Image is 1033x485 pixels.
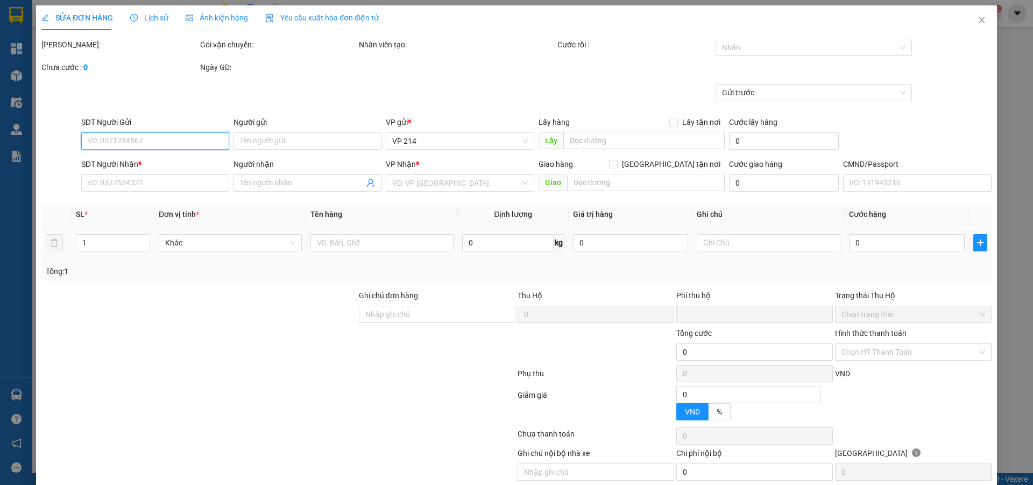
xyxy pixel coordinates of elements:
[130,14,138,22] span: clock-circle
[835,447,992,463] div: [GEOGRAPHIC_DATA]
[265,14,274,23] img: icon
[518,447,674,463] div: Ghi chú nội bộ nhà xe
[81,158,229,170] div: SĐT Người Nhận
[234,116,381,128] div: Người gửi
[200,39,357,51] div: Gói vận chuyển:
[186,13,248,22] span: Ảnh kiện hàng
[359,39,555,51] div: Nhân viên tạo:
[835,369,850,378] span: VND
[200,61,357,73] div: Ngày GD:
[494,210,533,219] span: Định lượng
[843,158,991,170] div: CMND/Passport
[563,132,725,149] input: Dọc đường
[516,389,675,425] div: Giảm giá
[41,61,198,73] div: Chưa cước :
[539,160,573,168] span: Giao hàng
[41,39,198,51] div: [PERSON_NAME]:
[676,329,712,338] span: Tổng cước
[518,291,542,300] span: Thu Hộ
[676,290,833,306] div: Phí thu hộ
[723,85,906,101] span: Gửi trước
[539,118,570,126] span: Lấy hàng
[46,234,63,251] button: delete
[539,174,567,191] span: Giao
[310,234,454,251] input: VD: Bàn, Ghế
[685,407,700,416] span: VND
[697,234,840,251] input: Ghi Chú
[978,16,986,24] span: close
[41,14,49,22] span: edit
[835,329,907,338] label: Hình thức thanh toán
[83,63,88,72] b: 0
[393,133,528,149] span: VP 214
[835,290,992,301] div: Trạng thái Thu Hộ
[76,210,84,219] span: SL
[310,210,342,219] span: Tên hàng
[518,463,674,481] input: Nhập ghi chú
[973,234,987,251] button: plus
[186,14,193,22] span: picture
[729,174,839,192] input: Cước giao hàng
[367,179,376,187] span: user-add
[359,291,418,300] label: Ghi chú đơn hàng
[974,238,987,247] span: plus
[717,407,722,416] span: %
[41,13,113,22] span: SỬA ĐƠN HÀNG
[265,13,379,22] span: Yêu cầu xuất hóa đơn điện tử
[81,116,229,128] div: SĐT Người Gửi
[234,158,381,170] div: Người nhận
[159,210,199,219] span: Đơn vị tính
[554,234,564,251] span: kg
[912,448,921,457] span: info-circle
[165,235,295,251] span: Khác
[693,204,845,225] th: Ghi chú
[539,132,563,149] span: Lấy
[567,174,725,191] input: Dọc đường
[729,118,777,126] label: Cước lấy hàng
[359,306,515,323] input: Ghi chú đơn hàng
[557,39,714,51] div: Cước rồi :
[841,306,985,322] span: Chọn trạng thái
[516,368,675,386] div: Phụ thu
[573,210,613,219] span: Giá trị hàng
[729,132,839,150] input: Cước lấy hàng
[386,160,416,168] span: VP Nhận
[849,210,886,219] span: Cước hàng
[516,428,675,447] div: Chưa thanh toán
[386,116,534,128] div: VP gửi
[618,158,725,170] span: [GEOGRAPHIC_DATA] tận nơi
[676,447,833,463] div: Chi phí nội bộ
[130,13,168,22] span: Lịch sử
[967,5,997,36] button: Close
[678,116,725,128] span: Lấy tận nơi
[729,160,782,168] label: Cước giao hàng
[46,265,399,277] div: Tổng: 1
